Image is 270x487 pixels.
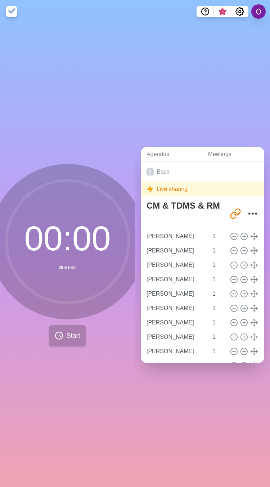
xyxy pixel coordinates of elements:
[141,162,264,182] a: Back
[210,229,227,243] input: Mins
[141,182,264,196] div: Live sharing
[220,9,225,15] span: 3
[66,331,80,341] span: Start
[144,330,208,344] input: Name
[210,301,227,315] input: Mins
[144,315,208,330] input: Name
[144,272,208,287] input: Name
[49,325,86,346] button: Start
[210,243,227,258] input: Mins
[210,330,227,344] input: Mins
[144,344,208,359] input: Name
[144,229,208,243] input: Name
[246,206,260,221] button: More
[231,6,248,17] button: Settings
[144,287,208,301] input: Name
[144,243,208,258] input: Name
[144,258,208,272] input: Name
[210,258,227,272] input: Mins
[202,147,264,162] a: Meetings
[141,147,202,162] a: Agendas
[210,359,227,373] input: Mins
[210,287,227,301] input: Mins
[144,301,208,315] input: Name
[210,315,227,330] input: Mins
[228,206,243,221] button: Share link
[144,359,208,373] input: Name
[210,272,227,287] input: Mins
[210,344,227,359] input: Mins
[214,6,231,17] button: What’s new
[6,6,17,17] img: timeblocks logo
[197,6,214,17] button: Help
